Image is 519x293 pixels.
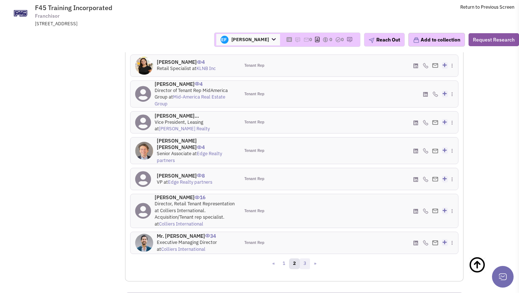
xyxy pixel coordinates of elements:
[155,194,235,201] h4: [PERSON_NAME]
[155,94,225,107] span: at
[155,126,210,132] span: at
[244,176,265,182] span: Tenant Rep
[329,36,332,43] span: 0
[244,119,265,125] span: Tenant Rep
[157,59,216,65] h4: [PERSON_NAME]
[157,233,235,239] h4: Mr. [PERSON_NAME]
[197,60,202,64] img: icon-UserInteraction.png
[35,4,112,12] span: F45 Training Incorporated
[205,234,210,237] img: icon-UserInteraction.png
[195,196,200,199] img: icon-UserInteraction.png
[157,65,191,71] span: Retail Specialist
[157,150,222,163] a: Edge Realty partners
[135,142,153,160] img: 0wlp2f6QsESCnJzkgUalgQ.png
[157,172,212,179] h4: [PERSON_NAME]
[196,65,216,71] a: KLNB Inc
[469,33,519,46] button: Request Research
[161,246,205,252] a: Colliers International
[244,148,265,154] span: Tenant Rep
[279,258,289,269] a: 1
[432,91,438,97] img: icon-phone.png
[335,37,341,43] img: TaskCount.png
[413,37,420,43] img: icon-collection-lavender.png
[192,65,216,71] span: at
[269,258,279,269] a: «
[432,149,438,153] img: Email%20Icon.png
[205,227,216,239] span: 34
[195,75,203,87] span: 4
[244,63,265,69] span: Tenant Rep
[423,148,429,154] img: icon-phone.png
[155,119,203,125] span: Vice President, Leasing
[157,239,217,245] span: Executive Managing Director
[423,240,429,246] img: icon-phone.png
[159,221,203,227] a: Colliers International
[408,33,465,47] button: Add to collection
[195,82,200,86] img: icon-UserInteraction.png
[195,189,205,201] span: 16
[216,34,280,45] span: [PERSON_NAME]
[341,36,344,43] span: 0
[159,126,210,132] a: [PERSON_NAME] Realty
[244,208,265,214] span: Tenant Rep
[155,113,235,119] h4: [PERSON_NAME]...
[155,201,235,220] span: Director, Retail Tenant Representation at Colliers International. Acquisition/Tenant rep specialist.
[164,179,212,185] span: at
[303,37,309,43] img: icon-email-active-16.png
[197,145,202,149] img: icon-UserInteraction.png
[244,240,265,246] span: Tenant Rep
[135,57,153,75] img: CLdLYqy6gkCjtF7zKo3rbQ.jpeg
[423,176,429,182] img: icon-phone.png
[309,36,312,43] span: 0
[432,177,438,182] img: Email%20Icon.png
[244,91,265,97] span: Tenant Rep
[300,258,310,269] a: 3
[155,94,225,107] a: Mid-America Real Estate Group
[347,37,352,43] img: research-icon.png
[157,150,222,163] span: at
[197,53,205,65] span: 4
[423,120,429,126] img: icon-phone.png
[460,4,514,10] a: Return to Previous Screen
[364,33,405,47] button: Reach Out
[157,150,191,157] span: Senior Associate
[432,63,438,68] img: Email%20Icon.png
[135,234,153,252] img: jBVR5rBzUEywuDEo8XoRHA.png
[197,139,205,150] span: 4
[369,38,374,43] img: plane.png
[35,21,223,27] div: [STREET_ADDRESS]
[423,63,429,69] img: icon-phone.png
[323,37,328,43] img: icon-dealamount.png
[168,179,212,185] a: Edge Realty partners
[432,209,438,213] img: Email%20Icon.png
[197,174,202,177] img: icon-UserInteraction.png
[432,240,438,245] img: Email%20Icon.png
[155,87,228,100] span: Director of Tenant Rep MidAmerica Group
[197,167,205,179] span: 8
[155,81,235,87] h4: [PERSON_NAME]
[157,179,163,185] span: VP
[289,258,300,269] a: 2
[157,246,205,252] span: at
[35,12,59,20] span: Franchisor
[157,137,235,150] h4: [PERSON_NAME] [PERSON_NAME]
[423,208,429,214] img: icon-phone.png
[310,258,320,269] a: »
[295,37,301,43] img: icon-note.png
[221,36,229,44] img: m1Y9i4IOLk2XyrbkH2oG_w.png
[155,221,203,227] span: at
[432,120,438,125] img: Email%20Icon.png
